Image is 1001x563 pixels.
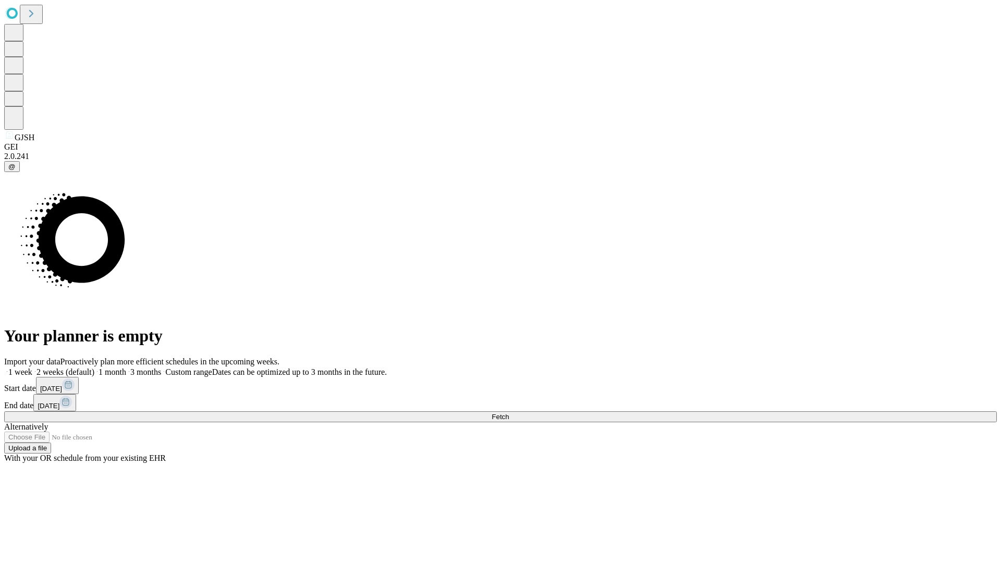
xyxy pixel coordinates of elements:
span: 3 months [130,368,161,376]
div: End date [4,394,997,411]
span: With your OR schedule from your existing EHR [4,454,166,462]
span: GJSH [15,133,34,142]
span: [DATE] [38,402,59,410]
span: Fetch [492,413,509,421]
span: [DATE] [40,385,62,393]
span: Dates can be optimized up to 3 months in the future. [212,368,387,376]
span: @ [8,163,16,170]
span: Custom range [165,368,212,376]
button: [DATE] [36,377,79,394]
div: Start date [4,377,997,394]
span: Alternatively [4,422,48,431]
span: Proactively plan more efficient schedules in the upcoming weeks. [60,357,279,366]
span: 2 weeks (default) [36,368,94,376]
div: GEI [4,142,997,152]
h1: Your planner is empty [4,326,997,346]
span: 1 month [99,368,126,376]
button: @ [4,161,20,172]
button: Fetch [4,411,997,422]
span: 1 week [8,368,32,376]
button: [DATE] [33,394,76,411]
button: Upload a file [4,443,51,454]
span: Import your data [4,357,60,366]
div: 2.0.241 [4,152,997,161]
